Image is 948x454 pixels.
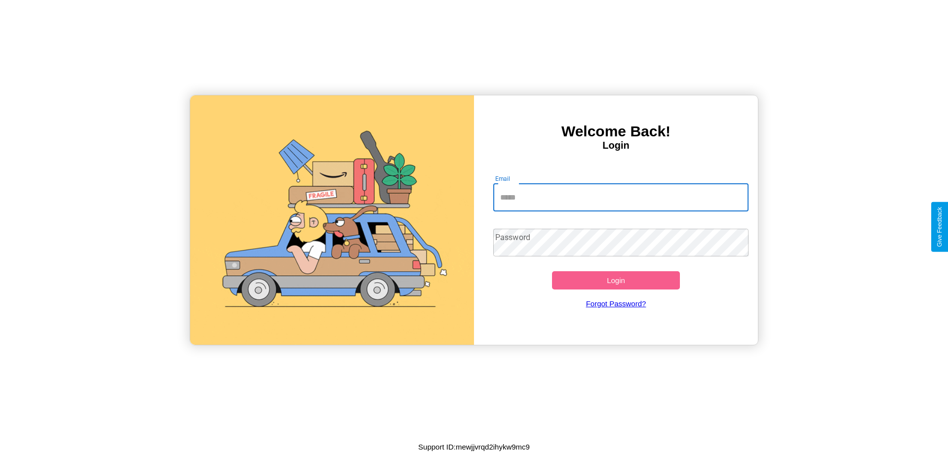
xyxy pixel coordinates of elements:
[474,140,758,151] h4: Login
[190,95,474,345] img: gif
[418,440,530,454] p: Support ID: mewjjvrqd2ihykw9mc9
[488,289,744,318] a: Forgot Password?
[495,174,511,183] label: Email
[552,271,680,289] button: Login
[936,207,943,247] div: Give Feedback
[474,123,758,140] h3: Welcome Back!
